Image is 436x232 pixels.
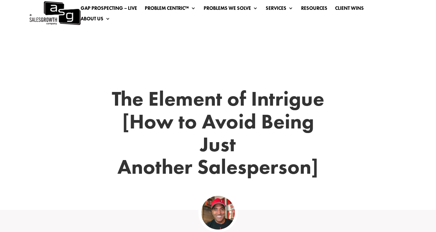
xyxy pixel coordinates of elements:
[81,16,110,24] a: About Us
[301,6,327,13] a: Resources
[81,6,137,13] a: Gap Prospecting – LIVE
[266,6,293,13] a: Services
[335,6,364,13] a: Client Wins
[145,6,196,13] a: Problem Centric™
[102,87,334,182] h1: The Element of Intrigue [How to Avoid Being Just Another Salesperson]
[204,6,258,13] a: Problems We Solve
[201,196,235,230] img: ASG Co_alternate lockup (1)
